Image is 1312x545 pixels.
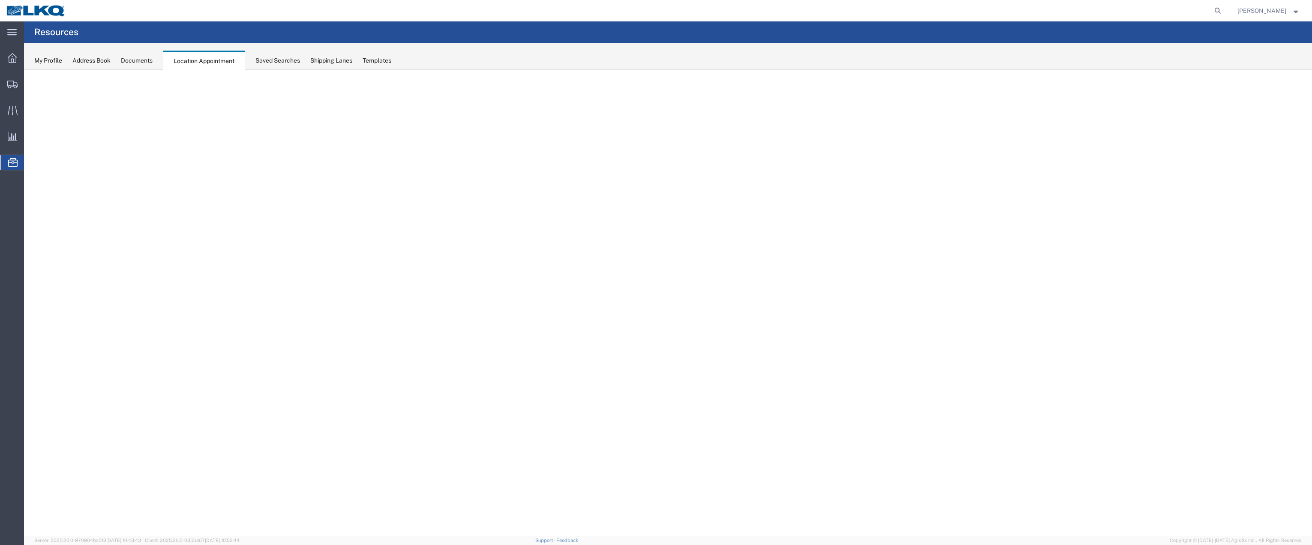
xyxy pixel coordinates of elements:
div: Templates [363,56,391,65]
a: Feedback [556,538,578,543]
span: Server: 2025.20.0-970904bc0f3 [34,538,141,543]
span: Christopher Reynolds [1237,6,1286,15]
div: My Profile [34,56,62,65]
div: Address Book [72,56,111,65]
div: Location Appointment [163,51,245,70]
span: Client: 2025.20.0-035ba07 [145,538,240,543]
span: [DATE] 10:43:43 [106,538,141,543]
iframe: FS Legacy Container [24,70,1312,536]
div: Shipping Lanes [310,56,352,65]
div: Documents [121,56,153,65]
span: Copyright © [DATE]-[DATE] Agistix Inc., All Rights Reserved [1170,537,1302,544]
a: Support [535,538,557,543]
div: Saved Searches [255,56,300,65]
img: logo [6,4,66,17]
span: [DATE] 10:52:44 [205,538,240,543]
h4: Resources [34,21,78,43]
button: [PERSON_NAME] [1237,6,1300,16]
